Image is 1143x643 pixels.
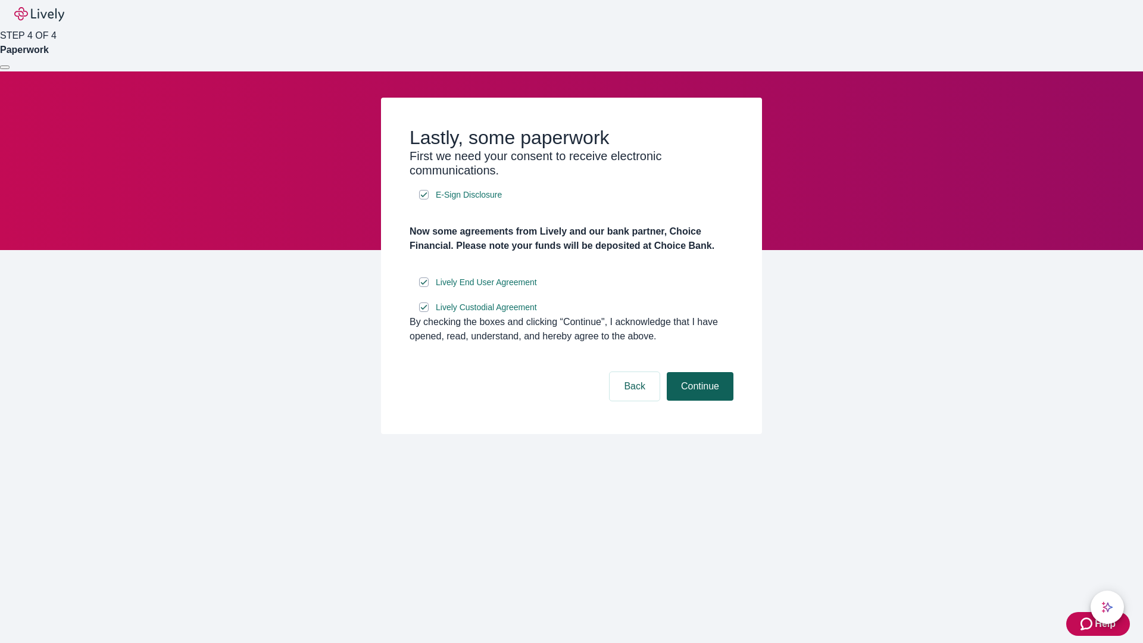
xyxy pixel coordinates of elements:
[610,372,660,401] button: Back
[1101,601,1113,613] svg: Lively AI Assistant
[433,300,539,315] a: e-sign disclosure document
[436,189,502,201] span: E-Sign Disclosure
[410,315,733,344] div: By checking the boxes and clicking “Continue", I acknowledge that I have opened, read, understand...
[667,372,733,401] button: Continue
[436,301,537,314] span: Lively Custodial Agreement
[410,126,733,149] h2: Lastly, some paperwork
[410,224,733,253] h4: Now some agreements from Lively and our bank partner, Choice Financial. Please note your funds wi...
[433,275,539,290] a: e-sign disclosure document
[436,276,537,289] span: Lively End User Agreement
[1095,617,1116,631] span: Help
[14,7,64,21] img: Lively
[1066,612,1130,636] button: Zendesk support iconHelp
[410,149,733,177] h3: First we need your consent to receive electronic communications.
[433,188,504,202] a: e-sign disclosure document
[1091,591,1124,624] button: chat
[1080,617,1095,631] svg: Zendesk support icon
